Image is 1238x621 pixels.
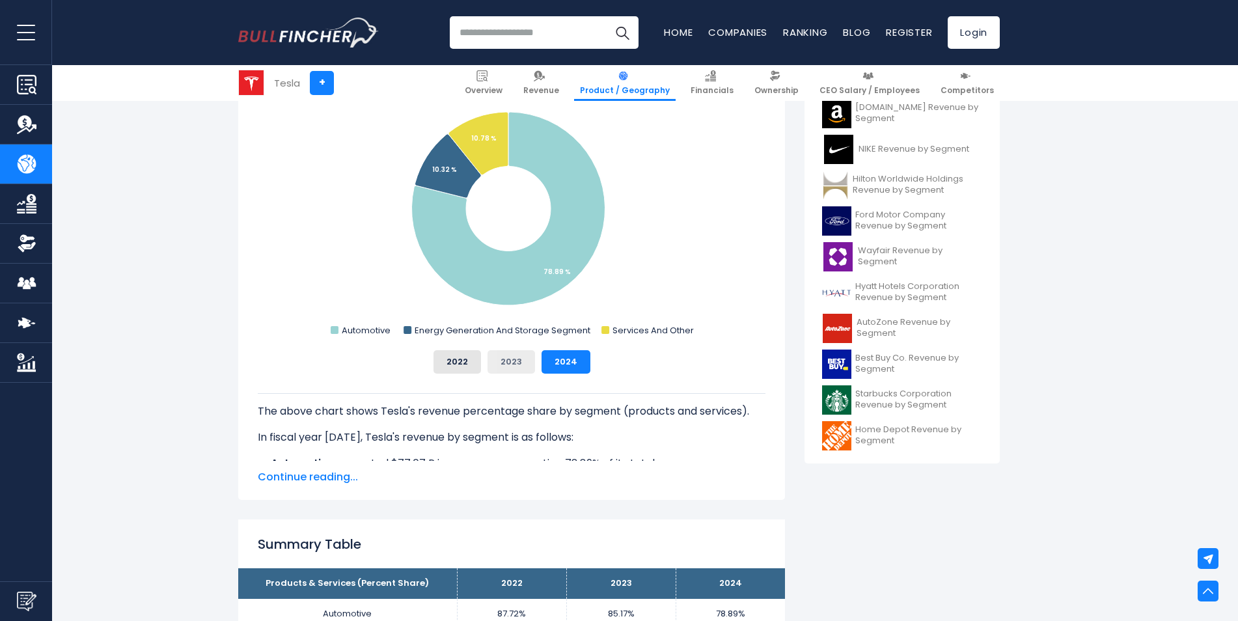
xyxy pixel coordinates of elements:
[858,245,982,268] span: Wayfair Revenue by Segment
[822,278,851,307] img: H logo
[886,25,932,39] a: Register
[822,350,851,379] img: BBY logo
[855,281,982,303] span: Hyatt Hotels Corporation Revenue by Segment
[415,324,590,337] text: Energy Generation And Storage Segment
[935,65,1000,101] a: Competitors
[814,418,990,454] a: Home Depot Revenue by Segment
[523,85,559,96] span: Revenue
[814,346,990,382] a: Best Buy Co. Revenue by Segment
[488,350,535,374] button: 2023
[822,171,849,200] img: HLT logo
[822,314,853,343] img: AZO logo
[814,310,990,346] a: AutoZone Revenue by Segment
[310,71,334,95] a: +
[822,206,851,236] img: F logo
[948,16,1000,49] a: Login
[691,85,734,96] span: Financials
[258,456,765,471] li: generated $77.07 B in revenue, representing 78.89% of its total revenue.
[814,275,990,310] a: Hyatt Hotels Corporation Revenue by Segment
[814,382,990,418] a: Starbucks Corporation Revenue by Segment
[822,135,855,164] img: NKE logo
[580,85,670,96] span: Product / Geography
[814,167,990,203] a: Hilton Worldwide Holdings Revenue by Segment
[855,210,982,232] span: Ford Motor Company Revenue by Segment
[258,469,765,485] span: Continue reading...
[855,353,982,375] span: Best Buy Co. Revenue by Segment
[814,239,990,275] a: Wayfair Revenue by Segment
[17,234,36,253] img: Ownership
[433,350,481,374] button: 2022
[258,393,765,581] div: The for Tesla is the Automotive, which represents 78.89% of its total revenue. The for Tesla is t...
[606,16,639,49] button: Search
[457,568,566,599] th: 2022
[819,85,920,96] span: CEO Salary / Employees
[274,76,300,90] div: Tesla
[566,568,676,599] th: 2023
[238,18,379,48] img: Bullfincher logo
[783,25,827,39] a: Ranking
[822,242,854,271] img: W logo
[258,430,765,445] p: In fiscal year [DATE], Tesla's revenue by segment is as follows:
[685,65,739,101] a: Financials
[814,96,990,131] a: [DOMAIN_NAME] Revenue by Segment
[708,25,767,39] a: Companies
[822,385,851,415] img: SBUX logo
[855,102,982,124] span: [DOMAIN_NAME] Revenue by Segment
[238,568,457,599] th: Products & Services (Percent Share)
[238,18,378,48] a: Go to homepage
[853,174,982,196] span: Hilton Worldwide Holdings Revenue by Segment
[432,165,457,174] tspan: 10.32 %
[843,25,870,39] a: Blog
[754,85,799,96] span: Ownership
[239,70,264,95] img: TSLA logo
[271,456,334,471] b: Automotive
[465,85,502,96] span: Overview
[749,65,805,101] a: Ownership
[814,203,990,239] a: Ford Motor Company Revenue by Segment
[258,534,765,554] h2: Summary Table
[855,389,982,411] span: Starbucks Corporation Revenue by Segment
[676,568,785,599] th: 2024
[814,131,990,167] a: NIKE Revenue by Segment
[517,65,565,101] a: Revenue
[543,267,571,277] tspan: 78.89 %
[855,424,982,447] span: Home Depot Revenue by Segment
[574,65,676,101] a: Product / Geography
[258,404,765,419] p: The above chart shows Tesla's revenue percentage share by segment (products and services).
[459,65,508,101] a: Overview
[612,324,694,337] text: Services And Other
[857,317,982,339] span: AutoZone Revenue by Segment
[258,79,765,340] svg: Tesla's Revenue Share by Segment
[822,421,851,450] img: HD logo
[814,65,926,101] a: CEO Salary / Employees
[542,350,590,374] button: 2024
[859,144,969,155] span: NIKE Revenue by Segment
[342,324,391,337] text: Automotive
[471,133,497,143] tspan: 10.78 %
[664,25,693,39] a: Home
[941,85,994,96] span: Competitors
[822,99,851,128] img: AMZN logo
